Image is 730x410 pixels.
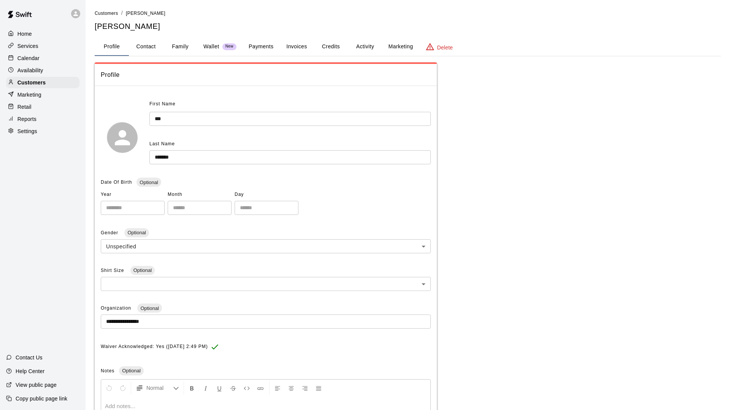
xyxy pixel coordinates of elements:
[17,79,46,86] p: Customers
[243,38,279,56] button: Payments
[6,77,79,88] a: Customers
[186,381,198,395] button: Format Bold
[348,38,382,56] button: Activity
[130,267,155,273] span: Optional
[17,103,32,111] p: Retail
[119,368,143,373] span: Optional
[133,381,182,395] button: Formatting Options
[101,70,431,80] span: Profile
[437,44,453,51] p: Delete
[168,189,232,201] span: Month
[95,21,721,32] h5: [PERSON_NAME]
[6,40,79,52] a: Services
[95,9,721,17] nav: breadcrumb
[16,381,57,389] p: View public page
[6,28,79,40] a: Home
[17,30,32,38] p: Home
[213,381,226,395] button: Format Underline
[149,141,175,146] span: Last Name
[121,9,123,17] li: /
[17,67,43,74] p: Availability
[285,381,298,395] button: Center Align
[101,230,120,235] span: Gender
[16,395,67,402] p: Copy public page link
[101,268,126,273] span: Shirt Size
[103,381,116,395] button: Undo
[95,38,721,56] div: basic tabs example
[227,381,240,395] button: Format Strikethrough
[271,381,284,395] button: Left Align
[16,367,44,375] p: Help Center
[146,384,173,392] span: Normal
[17,54,40,62] p: Calendar
[101,239,431,253] div: Unspecified
[298,381,311,395] button: Right Align
[203,43,219,51] p: Wallet
[163,38,197,56] button: Family
[129,38,163,56] button: Contact
[312,381,325,395] button: Justify Align
[124,230,149,235] span: Optional
[17,91,41,99] p: Marketing
[6,126,79,137] a: Settings
[17,127,37,135] p: Settings
[101,341,208,353] span: Waiver Acknowledged: Yes ([DATE] 2:49 PM)
[101,189,165,201] span: Year
[17,42,38,50] p: Services
[95,11,118,16] span: Customers
[6,52,79,64] a: Calendar
[149,98,176,110] span: First Name
[116,381,129,395] button: Redo
[101,180,132,185] span: Date Of Birth
[16,354,43,361] p: Contact Us
[101,368,114,373] span: Notes
[101,305,133,311] span: Organization
[254,381,267,395] button: Insert Link
[126,11,165,16] span: [PERSON_NAME]
[199,381,212,395] button: Format Italics
[95,38,129,56] button: Profile
[17,115,36,123] p: Reports
[222,44,236,49] span: New
[6,65,79,76] a: Availability
[279,38,314,56] button: Invoices
[137,305,162,311] span: Optional
[6,113,79,125] a: Reports
[314,38,348,56] button: Credits
[6,89,79,100] a: Marketing
[136,180,161,185] span: Optional
[95,10,118,16] a: Customers
[235,189,298,201] span: Day
[6,101,79,113] a: Retail
[240,381,253,395] button: Insert Code
[382,38,419,56] button: Marketing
